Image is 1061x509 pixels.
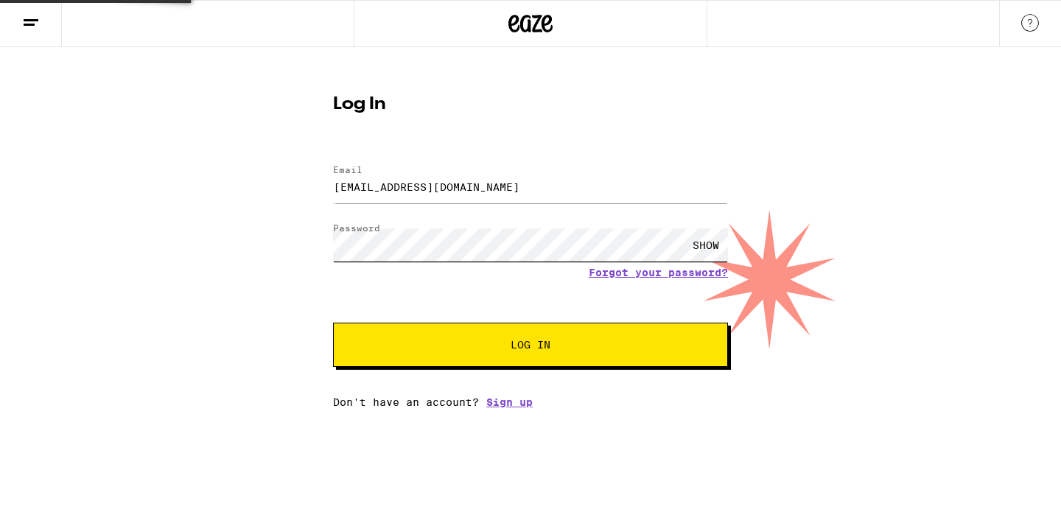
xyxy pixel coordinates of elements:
[684,228,728,261] div: SHOW
[333,396,728,408] div: Don't have an account?
[333,96,728,113] h1: Log In
[511,340,550,350] span: Log In
[333,323,728,367] button: Log In
[333,165,363,175] label: Email
[333,223,380,233] label: Password
[333,170,728,203] input: Email
[486,396,533,408] a: Sign up
[9,10,106,22] span: Hi. Need any help?
[589,267,728,278] a: Forgot your password?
